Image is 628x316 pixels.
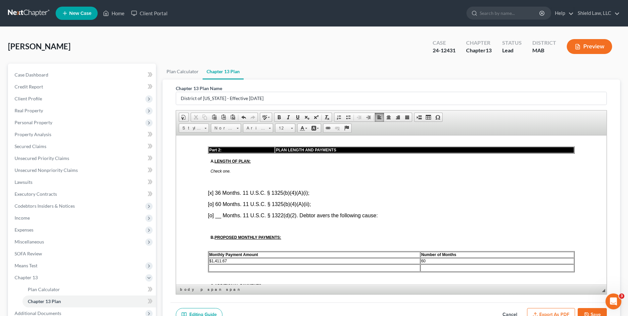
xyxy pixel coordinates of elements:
[275,124,289,132] span: 12
[179,286,199,293] a: body element
[466,47,492,54] div: Chapter
[605,293,621,309] iframe: Intercom live chat
[275,124,295,133] a: 12
[15,227,33,233] span: Expenses
[69,11,91,16] span: New Case
[619,293,624,299] span: 3
[9,248,156,260] a: SOFA Review
[15,203,75,209] span: Codebtors Insiders & Notices
[23,295,156,307] a: Chapter 13 Plan
[480,7,540,19] input: Search by name...
[34,148,87,153] b: C.
[567,39,612,54] button: Preview
[433,47,456,54] div: 24-12431
[15,310,61,316] span: Additional Documents
[284,113,293,122] a: Italic
[424,113,433,122] a: Table
[163,64,203,79] a: Plan Calculator
[293,113,302,122] a: Underline
[15,155,69,161] span: Unsecured Priority Claims
[8,41,71,51] span: [PERSON_NAME]
[433,113,442,122] a: Insert Special Character
[414,113,424,122] a: Insert Page Break for Printing
[15,72,48,78] span: Case Dashboard
[15,167,78,173] span: Unsecured Nonpriority Claims
[15,108,43,113] span: Real Property
[15,143,46,149] span: Secured Claims
[228,113,237,122] a: Paste from Word
[200,113,210,122] a: Copy
[384,113,393,122] a: Center
[9,152,156,164] a: Unsecured Priority Claims
[486,47,492,53] span: 13
[532,47,556,54] div: MAB
[15,251,42,256] span: SOFA Review
[15,275,38,280] span: Chapter 13
[15,239,44,244] span: Miscellaneous
[225,286,243,293] a: span element
[179,124,209,133] a: Styles
[334,113,344,122] a: Insert/Remove Numbered List
[9,69,156,81] a: Case Dashboard
[302,113,312,122] a: Subscript
[15,132,51,137] span: Property Analysis
[364,113,373,122] a: Increase Indent
[9,129,156,140] a: Property Analysis
[15,84,43,89] span: Credit Report
[15,120,52,125] span: Personal Property
[274,113,284,122] a: Bold
[312,113,321,122] a: Superscript
[15,215,30,221] span: Income
[179,124,202,132] span: Styles
[203,64,244,79] a: Chapter 13 Plan
[342,124,351,132] a: Anchor
[552,7,574,19] a: Help
[23,284,156,295] a: Plan Calculator
[210,113,219,122] a: Paste
[239,113,248,122] a: Undo
[466,39,492,47] div: Chapter
[403,113,412,122] a: Justify
[128,7,171,19] a: Client Portal
[176,92,606,105] input: Enter name...
[100,7,128,19] a: Home
[15,191,57,197] span: Executory Contracts
[243,124,273,133] a: Arial
[323,124,333,132] a: Link
[28,287,60,292] span: Plan Calculator
[532,39,556,47] div: District
[15,96,42,101] span: Client Profile
[199,286,206,293] a: p element
[211,124,234,132] span: Normal
[574,7,620,19] a: Shield Law, LLC
[38,148,87,153] u: ADDITIONAL PAYMENTS:
[393,113,403,122] a: Align Right
[9,81,156,93] a: Credit Report
[9,164,156,176] a: Unsecured Nonpriority Claims
[179,113,188,122] a: Document Properties
[9,140,156,152] a: Secured Claims
[260,113,272,122] a: Spell Checker
[206,286,224,293] a: span element
[375,113,384,122] a: Align Left
[322,113,332,122] a: Remove Format
[309,124,321,132] a: Background Color
[433,39,456,47] div: Case
[15,179,32,185] span: Lawsuits
[502,47,522,54] div: Lead
[28,298,61,304] span: Chapter 13 Plan
[211,124,241,133] a: Normal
